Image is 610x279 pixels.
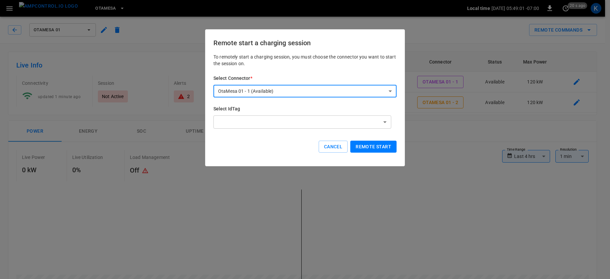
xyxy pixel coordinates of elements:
[213,75,397,82] h6: Select Connector
[213,38,397,48] h6: Remote start a charging session
[350,141,397,153] button: Remote start
[213,54,397,67] p: To remotely start a charging session, you must choose the connector you want to start the session...
[213,85,397,97] div: OtaMesa 01 - 1 (Available)
[319,141,348,153] button: Cancel
[213,105,397,113] h6: Select IdTag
